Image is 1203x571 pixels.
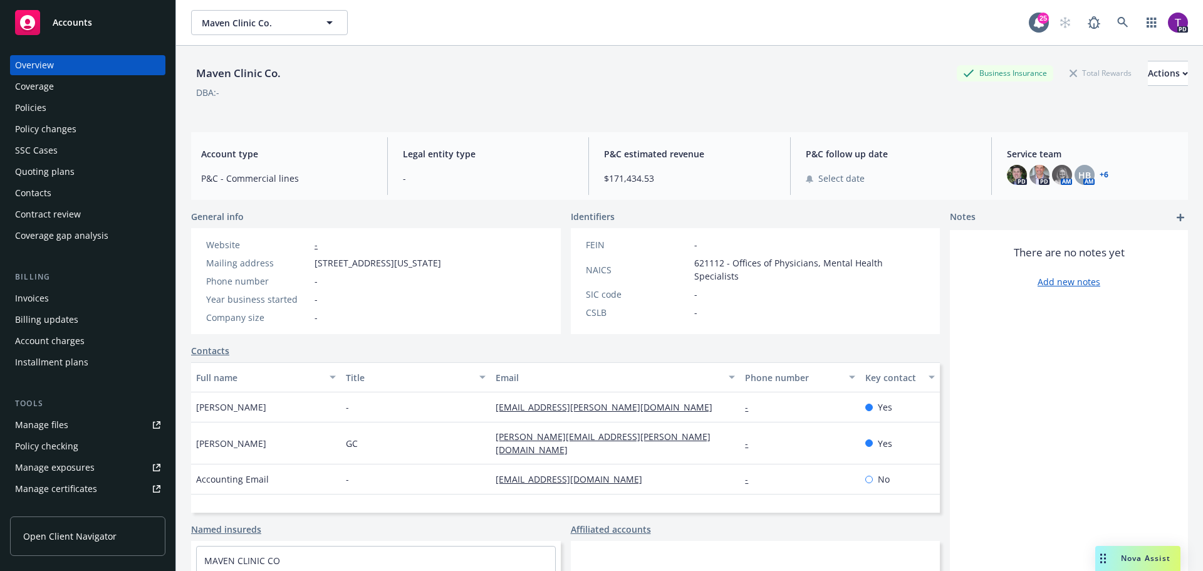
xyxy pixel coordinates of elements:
div: Manage claims [15,500,78,520]
span: - [315,275,318,288]
a: Overview [10,55,165,75]
div: Invoices [15,288,49,308]
div: Year business started [206,293,310,306]
div: Contacts [15,183,51,203]
div: SIC code [586,288,689,301]
span: - [346,473,349,486]
span: Yes [878,437,892,450]
button: Title [341,362,491,392]
a: SSC Cases [10,140,165,160]
img: photo [1007,165,1027,185]
span: Maven Clinic Co. [202,16,310,29]
a: - [745,437,758,449]
a: Policies [10,98,165,118]
a: Quoting plans [10,162,165,182]
span: Account type [201,147,372,160]
div: Mailing address [206,256,310,270]
span: - [694,238,697,251]
a: MAVEN CLINIC CO [204,555,280,567]
a: Report a Bug [1081,10,1107,35]
div: Policy changes [15,119,76,139]
div: Tools [10,397,165,410]
span: [PERSON_NAME] [196,401,266,414]
button: Maven Clinic Co. [191,10,348,35]
div: Drag to move [1095,546,1111,571]
div: Coverage [15,76,54,97]
span: Notes [950,210,976,225]
a: Accounts [10,5,165,40]
div: Phone number [745,371,841,384]
button: Nova Assist [1095,546,1180,571]
div: Maven Clinic Co. [191,65,286,81]
a: Named insureds [191,523,261,536]
a: [PERSON_NAME][EMAIL_ADDRESS][PERSON_NAME][DOMAIN_NAME] [496,431,711,456]
div: 25 [1038,13,1049,24]
span: [STREET_ADDRESS][US_STATE] [315,256,441,270]
a: Billing updates [10,310,165,330]
a: Coverage gap analysis [10,226,165,246]
div: Billing updates [15,310,78,330]
div: Key contact [865,371,921,384]
div: Policies [15,98,46,118]
span: GC [346,437,358,450]
div: DBA: - [196,86,219,99]
img: photo [1029,165,1049,185]
div: Website [206,238,310,251]
span: - [346,401,349,414]
a: [EMAIL_ADDRESS][DOMAIN_NAME] [496,473,652,485]
a: Manage claims [10,500,165,520]
div: Full name [196,371,322,384]
a: Contacts [10,183,165,203]
div: Manage files [15,415,68,435]
div: Actions [1148,61,1188,85]
span: - [694,306,697,319]
a: Policy changes [10,119,165,139]
div: Installment plans [15,352,88,372]
div: Phone number [206,275,310,288]
div: Title [346,371,472,384]
a: Contract review [10,204,165,224]
span: - [403,172,574,185]
a: +6 [1100,171,1108,179]
span: There are no notes yet [1014,245,1125,260]
div: Account charges [15,331,85,351]
div: SSC Cases [15,140,58,160]
div: CSLB [586,306,689,319]
a: Policy checking [10,436,165,456]
a: - [745,473,758,485]
div: Total Rewards [1063,65,1138,81]
button: Key contact [860,362,940,392]
a: Switch app [1139,10,1164,35]
span: P&C estimated revenue [604,147,775,160]
div: Manage certificates [15,479,97,499]
a: [EMAIL_ADDRESS][PERSON_NAME][DOMAIN_NAME] [496,401,722,413]
span: P&C - Commercial lines [201,172,372,185]
a: Add new notes [1038,275,1100,288]
span: Accounting Email [196,473,269,486]
div: Company size [206,311,310,324]
a: Start snowing [1053,10,1078,35]
div: Contract review [15,204,81,224]
span: Accounts [53,18,92,28]
a: add [1173,210,1188,225]
a: Invoices [10,288,165,308]
div: Business Insurance [957,65,1053,81]
div: NAICS [586,263,689,276]
span: Nova Assist [1121,553,1170,563]
button: Full name [191,362,341,392]
span: Service team [1007,147,1178,160]
a: - [315,239,318,251]
a: Search [1110,10,1135,35]
span: General info [191,210,244,223]
div: Manage exposures [15,458,95,478]
div: Coverage gap analysis [15,226,108,246]
a: Installment plans [10,352,165,372]
span: HB [1078,169,1091,182]
a: Affiliated accounts [571,523,651,536]
span: No [878,473,890,486]
a: Manage exposures [10,458,165,478]
span: Yes [878,401,892,414]
span: - [315,293,318,306]
span: - [694,288,697,301]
